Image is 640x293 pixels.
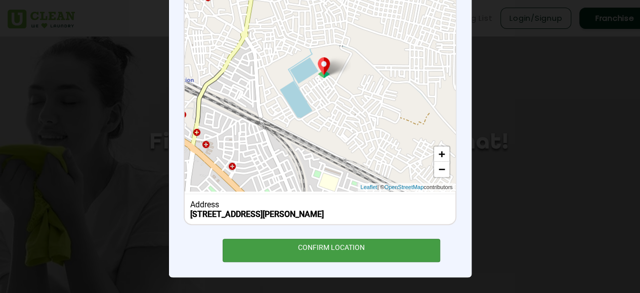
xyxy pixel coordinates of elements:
[384,183,423,192] a: OpenStreetMap
[434,146,449,162] a: Zoom in
[360,183,377,192] a: Leaflet
[358,183,455,192] div: | © contributors
[434,162,449,177] a: Zoom out
[190,200,450,209] div: Address
[223,239,441,262] div: CONFIRM LOCATION
[190,209,324,219] b: [STREET_ADDRESS][PERSON_NAME]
